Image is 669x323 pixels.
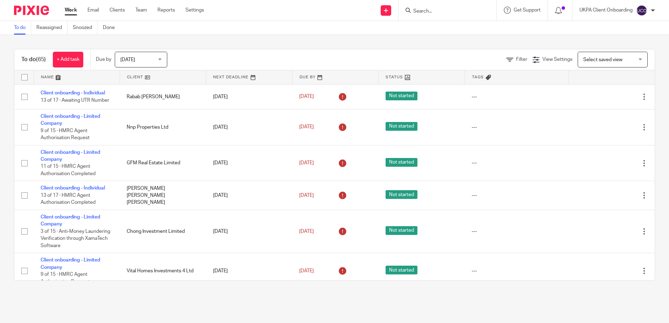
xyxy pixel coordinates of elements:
h1: To do [21,56,46,63]
span: 13 of 17 · HMRC Agent Authorisation Completed [41,193,96,205]
span: [DATE] [299,268,314,273]
span: Select saved view [583,57,622,62]
a: To do [14,21,31,35]
a: Client onboarding - Individual [41,91,105,95]
a: Client onboarding - Limited Company [41,215,100,227]
span: [DATE] [299,94,314,99]
div: --- [472,93,561,100]
a: Client onboarding - Limited Company [41,258,100,270]
div: --- [472,192,561,199]
a: Done [103,21,120,35]
div: --- [472,267,561,274]
a: + Add task [53,52,83,67]
td: Chong Investment Limited [120,210,206,253]
td: Vital Homes Investments 4 Ltd [120,253,206,289]
span: 3 of 15 · Anti-Money Laundering Verification through XamaTech Software [41,229,110,248]
span: 13 of 17 · Awaiting UTR Number [41,98,109,103]
div: --- [472,124,561,131]
span: Not started [386,190,417,199]
span: 9 of 15 · HMRC Agent Authorisation Request [41,128,90,141]
a: Client onboarding - Individual [41,186,105,191]
td: [DATE] [206,181,292,210]
span: [DATE] [299,193,314,198]
span: [DATE] [120,57,135,62]
span: Not started [386,92,417,100]
div: --- [472,228,561,235]
a: Snoozed [73,21,98,35]
span: [DATE] [299,125,314,130]
span: 11 of 15 · HMRC Agent Authorisation Completed [41,164,96,177]
td: [DATE] [206,109,292,145]
a: Clients [110,7,125,14]
td: [DATE] [206,210,292,253]
span: [DATE] [299,160,314,165]
a: Work [65,7,77,14]
td: [DATE] [206,84,292,109]
a: Team [135,7,147,14]
span: View Settings [542,57,572,62]
span: Not started [386,122,417,131]
td: [DATE] [206,145,292,181]
td: Nnp Properties Ltd [120,109,206,145]
span: Not started [386,226,417,235]
a: Settings [185,7,204,14]
span: Tags [472,75,484,79]
p: Due by [96,56,111,63]
img: svg%3E [636,5,647,16]
a: Client onboarding - Limited Company [41,150,100,162]
a: Client onboarding - Limited Company [41,114,100,126]
span: Filter [516,57,527,62]
a: Email [87,7,99,14]
span: Not started [386,158,417,167]
img: Pixie [14,6,49,15]
span: Get Support [514,8,541,13]
td: Rabab [PERSON_NAME] [120,84,206,109]
td: [DATE] [206,253,292,289]
span: Not started [386,266,417,274]
span: 9 of 15 · HMRC Agent Authorisation Request [41,272,90,284]
span: (65) [36,57,46,62]
a: Reports [157,7,175,14]
td: [PERSON_NAME] [PERSON_NAME] [PERSON_NAME] [120,181,206,210]
p: UKPA Client Onboarding [579,7,633,14]
span: [DATE] [299,229,314,234]
td: GFM Real Estate Limited [120,145,206,181]
input: Search [413,8,476,15]
div: --- [472,159,561,166]
a: Reassigned [36,21,68,35]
